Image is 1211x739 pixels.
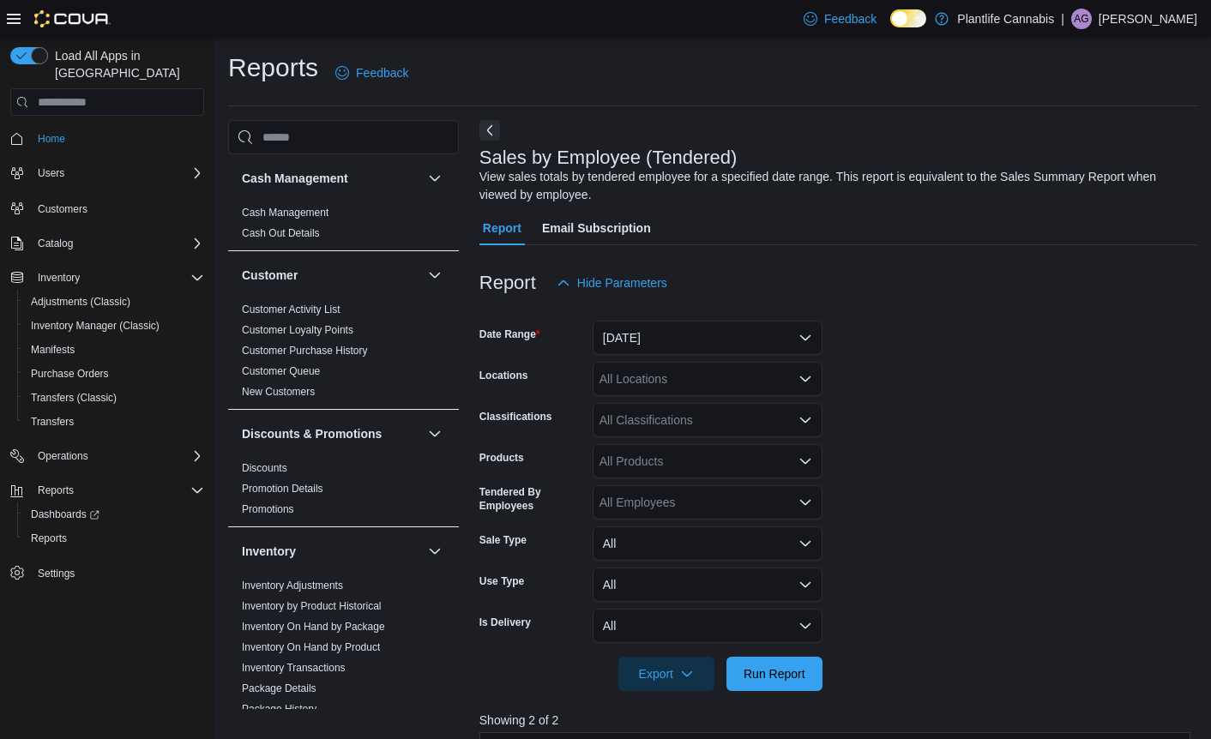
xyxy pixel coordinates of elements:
[425,168,445,189] button: Cash Management
[31,563,81,584] a: Settings
[1074,9,1088,29] span: AG
[242,323,353,337] span: Customer Loyalty Points
[1071,9,1092,29] div: Ashley Godkin
[242,364,320,378] span: Customer Queue
[242,662,346,674] a: Inventory Transactions
[242,503,294,515] a: Promotions
[797,2,883,36] a: Feedback
[31,480,81,501] button: Reports
[3,444,211,468] button: Operations
[31,199,94,219] a: Customers
[38,449,88,463] span: Operations
[890,27,891,28] span: Dark Mode
[242,580,343,592] a: Inventory Adjustments
[3,126,211,151] button: Home
[24,528,74,549] a: Reports
[31,233,204,254] span: Catalog
[242,461,287,475] span: Discounts
[31,128,204,149] span: Home
[17,314,211,338] button: Inventory Manager (Classic)
[798,413,812,427] button: Open list of options
[483,211,521,245] span: Report
[593,609,822,643] button: All
[593,321,822,355] button: [DATE]
[479,410,552,424] label: Classifications
[242,703,316,715] a: Package History
[31,129,72,149] a: Home
[242,324,353,336] a: Customer Loyalty Points
[479,369,528,382] label: Locations
[31,391,117,405] span: Transfers (Classic)
[242,170,421,187] button: Cash Management
[24,528,204,549] span: Reports
[479,574,524,588] label: Use Type
[744,665,805,682] span: Run Report
[542,211,651,245] span: Email Subscription
[31,562,204,584] span: Settings
[31,480,204,501] span: Reports
[242,579,343,592] span: Inventory Adjustments
[242,502,294,516] span: Promotions
[242,226,320,240] span: Cash Out Details
[31,446,204,466] span: Operations
[242,267,298,284] h3: Customer
[228,51,318,85] h1: Reports
[38,166,64,180] span: Users
[24,412,204,432] span: Transfers
[479,120,500,141] button: Next
[24,504,106,525] a: Dashboards
[824,10,877,27] span: Feedback
[479,533,527,547] label: Sale Type
[425,424,445,444] button: Discounts & Promotions
[798,454,812,468] button: Open list of options
[3,561,211,586] button: Settings
[242,600,382,612] a: Inventory by Product Historical
[3,478,211,502] button: Reports
[10,119,204,630] nav: Complex example
[242,599,382,613] span: Inventory by Product Historical
[425,541,445,562] button: Inventory
[242,303,340,316] span: Customer Activity List
[593,568,822,602] button: All
[24,388,124,408] a: Transfers (Classic)
[242,621,385,633] a: Inventory On Hand by Package
[24,291,137,312] a: Adjustments (Classic)
[31,532,67,545] span: Reports
[577,274,667,291] span: Hide Parameters
[242,702,316,716] span: Package History
[242,207,328,219] a: Cash Management
[17,338,211,362] button: Manifests
[242,640,380,654] span: Inventory On Hand by Product
[242,543,296,560] h3: Inventory
[242,345,368,357] a: Customer Purchase History
[3,161,211,185] button: Users
[479,712,1197,729] p: Showing 2 of 2
[3,195,211,220] button: Customers
[618,657,714,691] button: Export
[242,425,382,442] h3: Discounts & Promotions
[228,458,459,526] div: Discounts & Promotions
[17,502,211,526] a: Dashboards
[242,365,320,377] a: Customer Queue
[242,483,323,495] a: Promotion Details
[24,363,204,384] span: Purchase Orders
[242,170,348,187] h3: Cash Management
[550,266,674,300] button: Hide Parameters
[798,372,812,386] button: Open list of options
[17,362,211,386] button: Purchase Orders
[479,485,586,513] label: Tendered By Employees
[242,462,287,474] a: Discounts
[17,526,211,550] button: Reports
[242,482,323,496] span: Promotion Details
[228,299,459,409] div: Customer
[242,267,421,284] button: Customer
[242,661,346,675] span: Inventory Transactions
[24,504,204,525] span: Dashboards
[38,202,87,216] span: Customers
[1061,9,1064,29] p: |
[31,508,99,521] span: Dashboards
[629,657,704,691] span: Export
[24,315,204,336] span: Inventory Manager (Classic)
[726,657,822,691] button: Run Report
[48,47,204,81] span: Load All Apps in [GEOGRAPHIC_DATA]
